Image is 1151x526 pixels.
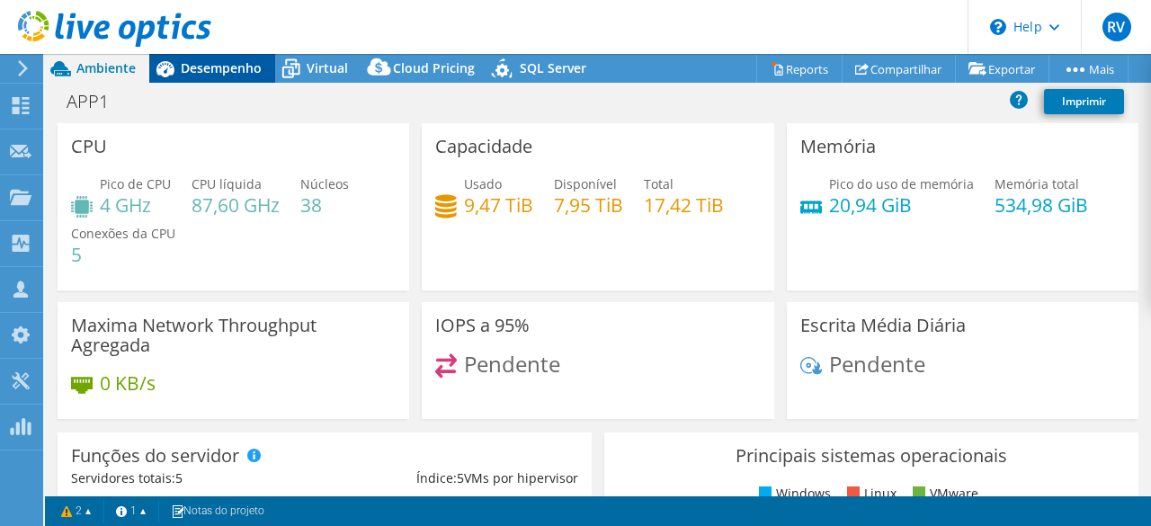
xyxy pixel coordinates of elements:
a: Exportar [955,55,1049,83]
a: Reports [756,55,843,83]
div: Servidores totais: [71,468,325,488]
h3: Escrita Média Diária [800,316,966,335]
h3: Capacidade [435,137,532,156]
span: Pendente [464,349,560,379]
span: RV [1102,13,1131,41]
span: Desempenho [181,59,262,76]
h3: IOPS a 95% [435,316,530,335]
h4: 5 [71,245,175,264]
a: Compartilhar [842,55,956,83]
h3: Funções do servidor [71,446,239,466]
span: Cloud Pricing [393,59,475,76]
h3: Principais sistemas operacionais [618,446,1125,466]
span: SQL Server [520,59,586,76]
h4: 17,42 TiB [644,195,724,215]
h3: Memória [800,137,876,156]
li: Linux [843,484,897,504]
h4: 534,98 GiB [995,195,1088,215]
svg: \n [990,19,1006,35]
span: Conexões da CPU [71,225,175,242]
h4: 7,95 TiB [554,195,623,215]
span: 5 [457,469,464,486]
a: Notas do projeto [158,500,277,522]
div: Índice: VMs por hipervisor [325,468,578,488]
h3: Maxima Network Throughput Agregada [71,316,396,355]
li: Windows [754,484,831,504]
h4: 9,47 TiB [464,195,533,215]
span: Disponível [554,175,617,192]
h4: 4 GHz [100,195,171,215]
h4: 38 [300,195,349,215]
span: Pendente [829,349,925,379]
span: Núcleos [300,175,349,192]
span: Virtual [307,59,348,76]
span: CPU líquida [192,175,262,192]
span: Memória total [995,175,1079,192]
span: Usado [464,175,502,192]
a: Imprimir [1044,89,1124,114]
h4: 0 KB/s [100,373,156,393]
span: 5 [175,469,183,486]
span: Total [644,175,674,192]
li: VMware [908,484,978,504]
span: Pico do uso de memória [829,175,974,192]
h1: APP1 [58,92,137,111]
h3: CPU [71,137,107,156]
span: Ambiente [76,59,136,76]
span: Pico de CPU [100,175,171,192]
a: Mais [1048,55,1129,83]
a: 1 [103,500,159,522]
a: 2 [49,500,104,522]
h4: 87,60 GHz [192,195,280,215]
h4: 20,94 GiB [829,195,974,215]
